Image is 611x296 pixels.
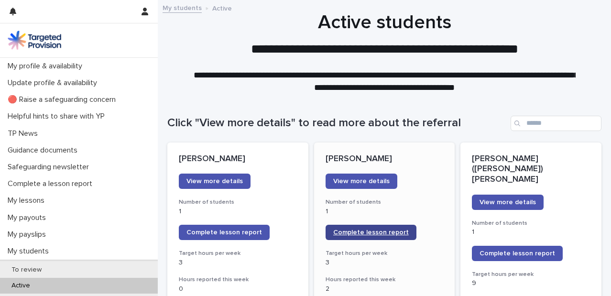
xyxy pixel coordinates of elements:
h1: Active students [167,11,601,34]
p: TP News [4,129,45,138]
p: 1 [326,208,444,216]
p: My profile & availability [4,62,90,71]
p: 3 [179,259,297,267]
p: 9 [472,279,590,287]
p: 2 [326,285,444,293]
p: [PERSON_NAME] [326,154,444,164]
span: View more details [480,199,536,206]
h3: Hours reported this week [179,276,297,284]
h3: Number of students [472,219,590,227]
a: Complete lesson report [179,225,270,240]
span: Complete lesson report [186,229,262,236]
h3: Number of students [326,198,444,206]
p: Update profile & availability [4,78,105,88]
h3: Hours reported this week [326,276,444,284]
input: Search [511,116,601,131]
p: 0 [179,285,297,293]
p: Active [212,2,232,13]
h1: Click "View more details" to read more about the referral [167,116,507,130]
a: View more details [326,174,397,189]
p: Complete a lesson report [4,179,100,188]
img: M5nRWzHhSzIhMunXDL62 [8,31,61,50]
h3: Number of students [179,198,297,206]
p: [PERSON_NAME] ([PERSON_NAME]) [PERSON_NAME] [472,154,590,185]
p: 3 [326,259,444,267]
a: View more details [472,195,544,210]
p: [PERSON_NAME] [179,154,297,164]
p: My payslips [4,230,54,239]
h3: Target hours per week [472,271,590,278]
h3: Target hours per week [179,250,297,257]
h3: Target hours per week [326,250,444,257]
a: Complete lesson report [326,225,416,240]
span: Complete lesson report [333,229,409,236]
p: 1 [179,208,297,216]
a: My students [163,2,202,13]
span: Complete lesson report [480,250,555,257]
p: 1 [472,228,590,236]
p: Active [4,282,38,290]
p: Guidance documents [4,146,85,155]
p: To review [4,266,49,274]
p: My students [4,247,56,256]
a: Complete lesson report [472,246,563,261]
p: Helpful hints to share with YP [4,112,112,121]
p: Safeguarding newsletter [4,163,97,172]
a: View more details [179,174,251,189]
p: My payouts [4,213,54,222]
span: View more details [333,178,390,185]
span: View more details [186,178,243,185]
p: 🔴 Raise a safeguarding concern [4,95,123,104]
p: My lessons [4,196,52,205]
